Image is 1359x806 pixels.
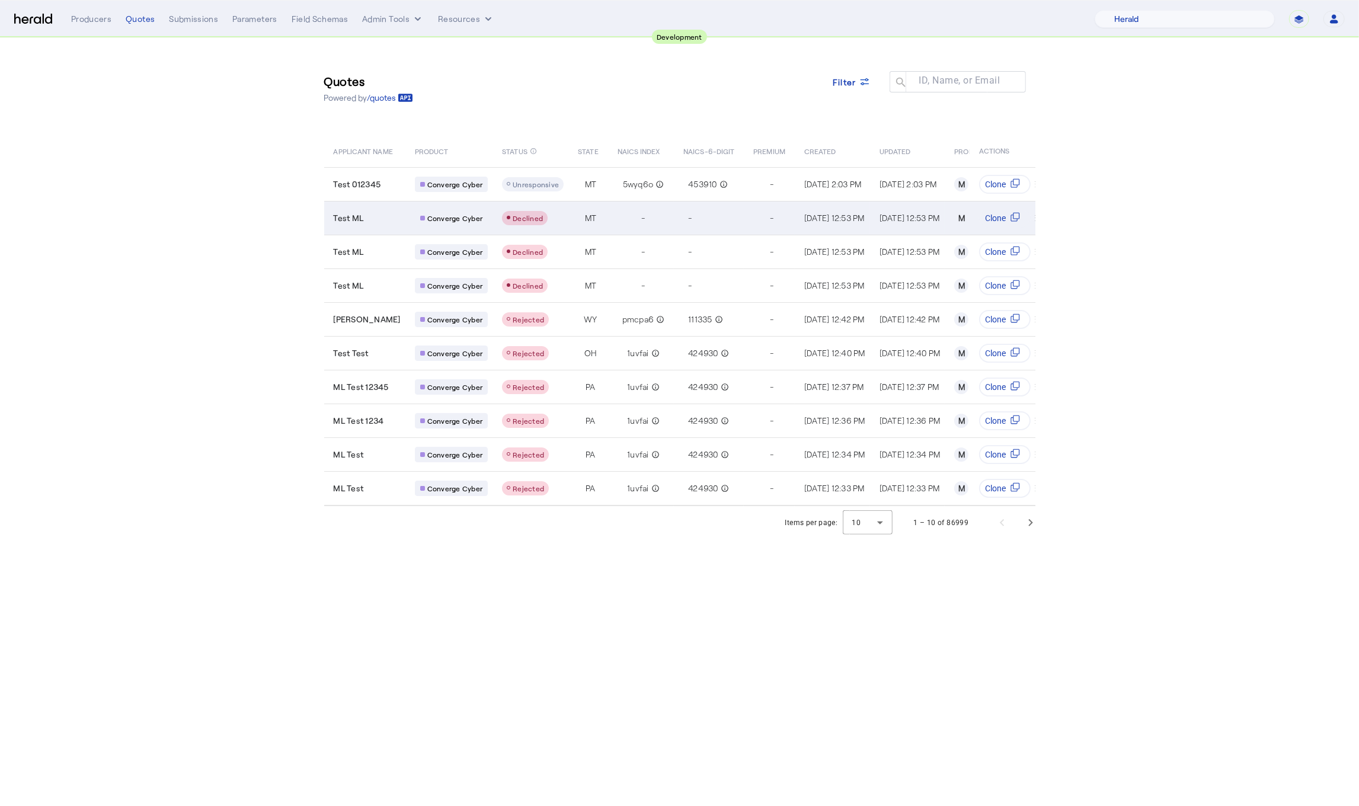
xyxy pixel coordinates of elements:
[954,177,968,191] div: M
[985,415,1006,427] span: Clone
[880,247,940,257] span: [DATE] 12:53 PM
[985,347,1006,359] span: Clone
[585,280,597,292] span: MT
[513,282,543,290] span: Declined
[513,484,544,492] span: Rejected
[880,213,940,223] span: [DATE] 12:53 PM
[880,348,941,358] span: [DATE] 12:40 PM
[334,212,364,224] span: Test ML
[438,13,494,25] button: Resources dropdown menu
[586,449,596,460] span: PA
[427,450,483,459] span: Converge Cyber
[688,246,692,258] span: -
[770,314,773,325] span: -
[649,381,660,393] mat-icon: info_outline
[979,242,1031,261] button: Clone
[804,382,864,392] span: [DATE] 12:37 PM
[169,13,218,25] div: Submissions
[513,180,559,188] span: Unresponsive
[649,482,660,494] mat-icon: info_outline
[985,246,1006,258] span: Clone
[427,180,483,189] span: Converge Cyber
[654,314,664,325] mat-icon: info_outline
[954,346,968,360] div: M
[513,248,543,256] span: Declined
[688,381,718,393] span: 424930
[985,280,1006,292] span: Clone
[880,280,940,290] span: [DATE] 12:53 PM
[688,482,718,494] span: 424930
[954,312,968,327] div: M
[985,381,1006,393] span: Clone
[833,76,856,88] span: Filter
[979,344,1031,363] button: Clone
[890,76,910,91] mat-icon: search
[622,314,654,325] span: pmcpa6
[688,314,712,325] span: 111335
[954,380,968,394] div: M
[718,381,729,393] mat-icon: info_outline
[770,482,773,494] span: -
[688,415,718,427] span: 424930
[427,281,483,290] span: Converge Cyber
[880,382,939,392] span: [DATE] 12:37 PM
[585,246,597,258] span: MT
[649,449,660,460] mat-icon: info_outline
[880,145,911,156] span: UPDATED
[880,415,941,426] span: [DATE] 12:36 PM
[334,482,364,494] span: ML Test
[641,280,645,292] span: -
[718,482,729,494] mat-icon: info_outline
[362,13,424,25] button: internal dropdown menu
[584,347,597,359] span: OH
[627,482,649,494] span: 1uvfai
[770,347,773,359] span: -
[954,279,968,293] div: M
[954,145,993,156] span: PRODUCER
[513,417,544,425] span: Rejected
[979,378,1031,396] button: Clone
[578,145,598,156] span: STATE
[985,178,1006,190] span: Clone
[627,415,649,427] span: 1uvfai
[649,347,660,359] mat-icon: info_outline
[954,481,968,495] div: M
[334,145,393,156] span: APPLICANT NAME
[804,415,865,426] span: [DATE] 12:36 PM
[427,382,483,392] span: Converge Cyber
[919,75,1000,87] mat-label: ID, Name, or Email
[623,178,654,190] span: 5wyq6o
[427,315,483,324] span: Converge Cyber
[367,92,413,104] a: /quotes
[513,214,543,222] span: Declined
[785,517,838,529] div: Items per page:
[334,246,364,258] span: Test ML
[954,414,968,428] div: M
[770,415,773,427] span: -
[415,145,449,156] span: PRODUCT
[1016,508,1045,537] button: Next page
[770,212,773,224] span: -
[427,416,483,426] span: Converge Cyber
[804,483,865,493] span: [DATE] 12:33 PM
[683,145,734,156] span: NAICS-6-DIGIT
[652,30,707,44] div: Development
[530,145,537,158] mat-icon: info_outline
[954,211,968,225] div: M
[985,212,1006,224] span: Clone
[427,484,483,493] span: Converge Cyber
[688,178,717,190] span: 453910
[427,213,483,223] span: Converge Cyber
[718,415,729,427] mat-icon: info_outline
[324,134,1111,506] table: Table view of all quotes submitted by your platform
[513,383,544,391] span: Rejected
[585,212,597,224] span: MT
[334,449,364,460] span: ML Test
[718,347,729,359] mat-icon: info_outline
[914,517,969,529] div: 1 – 10 of 86999
[334,280,364,292] span: Test ML
[985,449,1006,460] span: Clone
[641,246,645,258] span: -
[954,245,968,259] div: M
[804,449,865,459] span: [DATE] 12:34 PM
